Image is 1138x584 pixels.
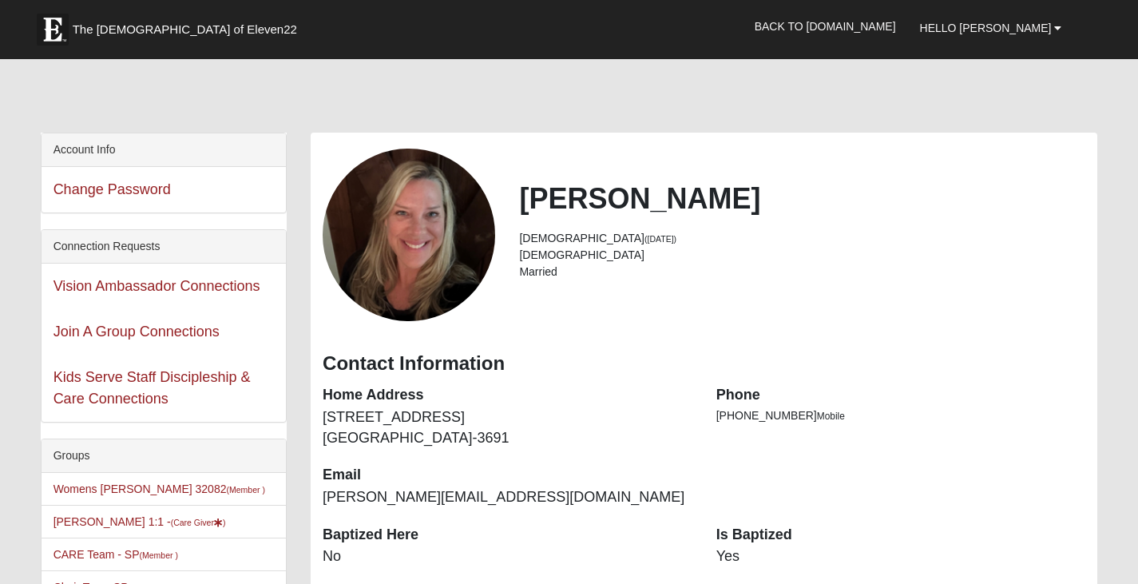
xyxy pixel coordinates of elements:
[920,22,1052,34] span: Hello [PERSON_NAME]
[42,439,286,473] div: Groups
[54,515,226,528] a: [PERSON_NAME] 1:1 -(Care Giver)
[716,546,1086,567] dd: Yes
[140,550,178,560] small: (Member )
[54,278,260,294] a: Vision Ambassador Connections
[171,518,226,527] small: (Care Giver )
[817,411,845,422] span: Mobile
[644,234,676,244] small: ([DATE])
[323,465,692,486] dt: Email
[54,181,171,197] a: Change Password
[519,247,1085,264] li: [DEMOGRAPHIC_DATA]
[519,181,1085,216] h2: [PERSON_NAME]
[519,264,1085,280] li: Married
[73,22,297,38] span: The [DEMOGRAPHIC_DATA] of Eleven22
[716,385,1086,406] dt: Phone
[54,324,220,340] a: Join A Group Connections
[743,6,908,46] a: Back to [DOMAIN_NAME]
[323,385,692,406] dt: Home Address
[716,525,1086,546] dt: Is Baptized
[54,369,251,407] a: Kids Serve Staff Discipleship & Care Connections
[323,352,1085,375] h3: Contact Information
[226,485,264,495] small: (Member )
[54,483,265,495] a: Womens [PERSON_NAME] 32082(Member )
[29,6,348,46] a: The [DEMOGRAPHIC_DATA] of Eleven22
[323,546,692,567] dd: No
[323,487,692,508] dd: [PERSON_NAME][EMAIL_ADDRESS][DOMAIN_NAME]
[323,525,692,546] dt: Baptized Here
[519,230,1085,247] li: [DEMOGRAPHIC_DATA]
[908,8,1074,48] a: Hello [PERSON_NAME]
[716,407,1086,424] li: [PHONE_NUMBER]
[54,548,178,561] a: CARE Team - SP(Member )
[42,230,286,264] div: Connection Requests
[323,407,692,448] dd: [STREET_ADDRESS] [GEOGRAPHIC_DATA]-3691
[323,149,495,321] a: View Fullsize Photo
[42,133,286,167] div: Account Info
[37,14,69,46] img: Eleven22 logo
